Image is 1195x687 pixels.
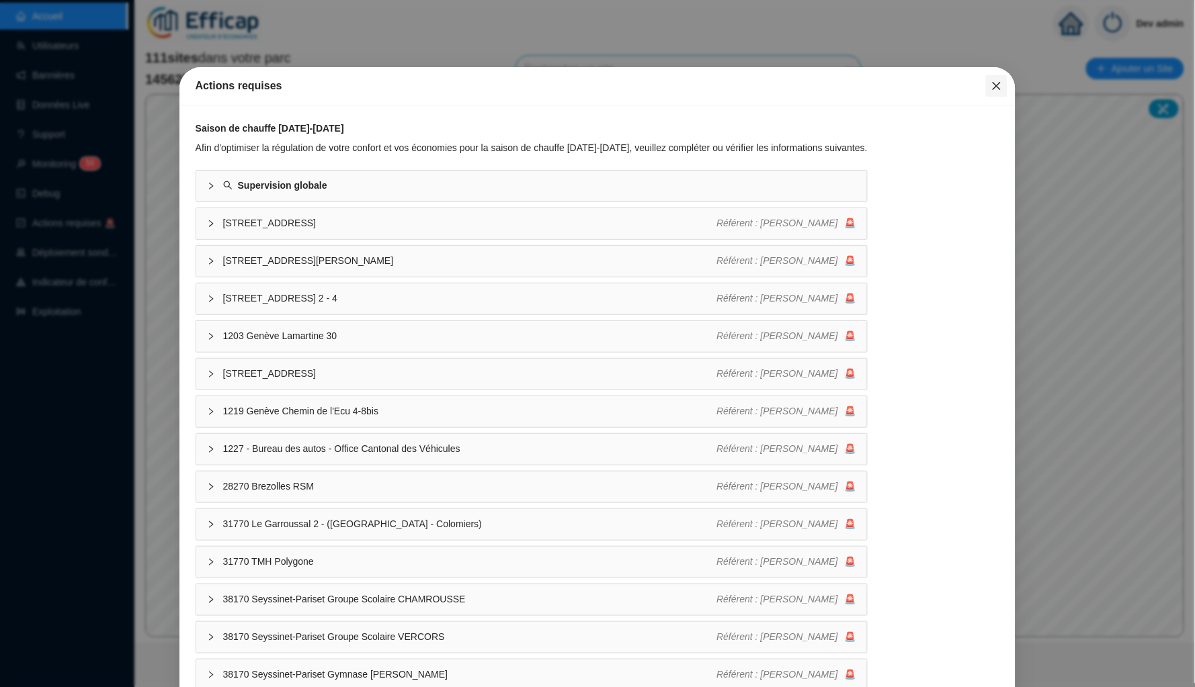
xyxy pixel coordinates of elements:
[716,479,856,494] div: 🚨
[223,367,717,381] span: [STREET_ADDRESS]
[223,254,717,268] span: [STREET_ADDRESS][PERSON_NAME]
[207,182,215,190] span: collapsed
[196,78,1000,94] div: Actions requises
[716,406,838,416] span: Référent : [PERSON_NAME]
[223,668,717,682] span: 38170 Seyssinet-Pariset Gymnase [PERSON_NAME]
[196,396,867,427] div: 1219 Genève Chemin de l'Ecu 4-8bisRéférent : [PERSON_NAME]🚨
[716,293,838,304] span: Référent : [PERSON_NAME]
[207,408,215,416] span: collapsed
[196,359,867,390] div: [STREET_ADDRESS]Référent : [PERSON_NAME]🚨
[716,669,838,680] span: Référent : [PERSON_NAME]
[196,123,344,134] strong: Saison de chauffe [DATE]-[DATE]
[986,75,1007,97] button: Close
[223,216,717,230] span: [STREET_ADDRESS]
[207,483,215,491] span: collapsed
[223,630,717,644] span: 38170 Seyssinet-Pariset Groupe Scolaire VERCORS
[716,555,856,569] div: 🚨
[207,633,215,641] span: collapsed
[716,442,856,456] div: 🚨
[207,257,215,265] span: collapsed
[207,671,215,679] span: collapsed
[207,370,215,378] span: collapsed
[223,404,717,418] span: 1219 Genève Chemin de l'Ecu 4-8bis
[716,216,856,230] div: 🚨
[986,81,1007,91] span: Fermer
[716,517,856,531] div: 🚨
[716,255,838,266] span: Référent : [PERSON_NAME]
[207,220,215,228] span: collapsed
[223,592,717,606] span: 38170 Seyssinet-Pariset Groupe Scolaire CHAMROUSSE
[223,555,717,569] span: 31770 TMH Polygone
[207,295,215,303] span: collapsed
[196,509,867,540] div: 31770 Le Garroussal 2 - ([GEOGRAPHIC_DATA] - Colomiers)Référent : [PERSON_NAME]🚨
[196,471,867,502] div: 28270 Brezolles RSMRéférent : [PERSON_NAME]🚨
[716,481,838,492] span: Référent : [PERSON_NAME]
[196,584,867,615] div: 38170 Seyssinet-Pariset Groupe Scolaire CHAMROUSSERéférent : [PERSON_NAME]🚨
[716,631,838,642] span: Référent : [PERSON_NAME]
[223,517,717,531] span: 31770 Le Garroussal 2 - ([GEOGRAPHIC_DATA] - Colomiers)
[207,558,215,566] span: collapsed
[223,329,717,343] span: 1203 Genève Lamartine 30
[991,81,1002,91] span: close
[207,332,215,340] span: collapsed
[196,622,867,653] div: 38170 Seyssinet-Pariset Groupe Scolaire VERCORSRéférent : [PERSON_NAME]🚨
[716,630,856,644] div: 🚨
[196,171,867,201] div: Supervision globale
[716,668,856,682] div: 🚨
[716,404,856,418] div: 🚨
[207,520,215,529] span: collapsed
[223,181,233,190] span: search
[716,443,838,454] span: Référent : [PERSON_NAME]
[196,321,867,352] div: 1203 Genève Lamartine 30Référent : [PERSON_NAME]🚨
[207,596,215,604] span: collapsed
[716,330,838,341] span: Référent : [PERSON_NAME]
[196,547,867,578] div: 31770 TMH PolygoneRéférent : [PERSON_NAME]🚨
[716,592,856,606] div: 🚨
[207,445,215,453] span: collapsed
[196,208,867,239] div: [STREET_ADDRESS]Référent : [PERSON_NAME]🚨
[716,254,856,268] div: 🚨
[223,479,717,494] span: 28270 Brezolles RSM
[716,594,838,604] span: Référent : [PERSON_NAME]
[196,283,867,314] div: [STREET_ADDRESS] 2 - 4Référent : [PERSON_NAME]🚨
[716,329,856,343] div: 🚨
[716,518,838,529] span: Référent : [PERSON_NAME]
[196,434,867,465] div: 1227 - Bureau des autos - Office Cantonal des VéhiculesRéférent : [PERSON_NAME]🚨
[716,368,838,379] span: Référent : [PERSON_NAME]
[223,442,717,456] span: 1227 - Bureau des autos - Office Cantonal des Véhicules
[223,291,717,306] span: [STREET_ADDRESS] 2 - 4
[716,218,838,228] span: Référent : [PERSON_NAME]
[716,291,856,306] div: 🚨
[716,367,856,381] div: 🚨
[716,556,838,567] span: Référent : [PERSON_NAME]
[238,180,327,191] strong: Supervision globale
[196,141,868,155] div: Afin d'optimiser la régulation de votre confort et vos économies pour la saison de chauffe [DATE]...
[196,246,867,277] div: [STREET_ADDRESS][PERSON_NAME]Référent : [PERSON_NAME]🚨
